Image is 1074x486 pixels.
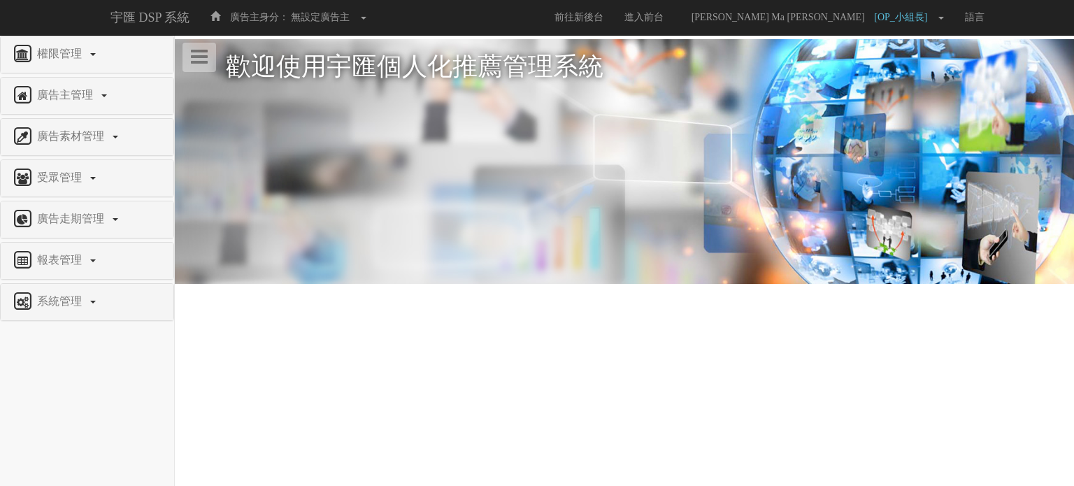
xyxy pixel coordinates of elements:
a: 廣告素材管理 [11,126,163,148]
span: [OP_小組長] [874,12,934,22]
span: 系統管理 [34,295,89,307]
a: 系統管理 [11,291,163,313]
a: 廣告走期管理 [11,208,163,231]
h1: 歡迎使用宇匯個人化推薦管理系統 [226,53,1023,81]
span: 無設定廣告主 [291,12,350,22]
span: 廣告主管理 [34,89,100,101]
a: 報表管理 [11,250,163,272]
span: 廣告主身分： [230,12,289,22]
a: 受眾管理 [11,167,163,190]
span: 報表管理 [34,254,89,266]
span: [PERSON_NAME] Ma [PERSON_NAME] [685,12,872,22]
span: 廣告素材管理 [34,130,111,142]
span: 權限管理 [34,48,89,59]
span: 廣告走期管理 [34,213,111,224]
a: 廣告主管理 [11,85,163,107]
a: 權限管理 [11,43,163,66]
span: 受眾管理 [34,171,89,183]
